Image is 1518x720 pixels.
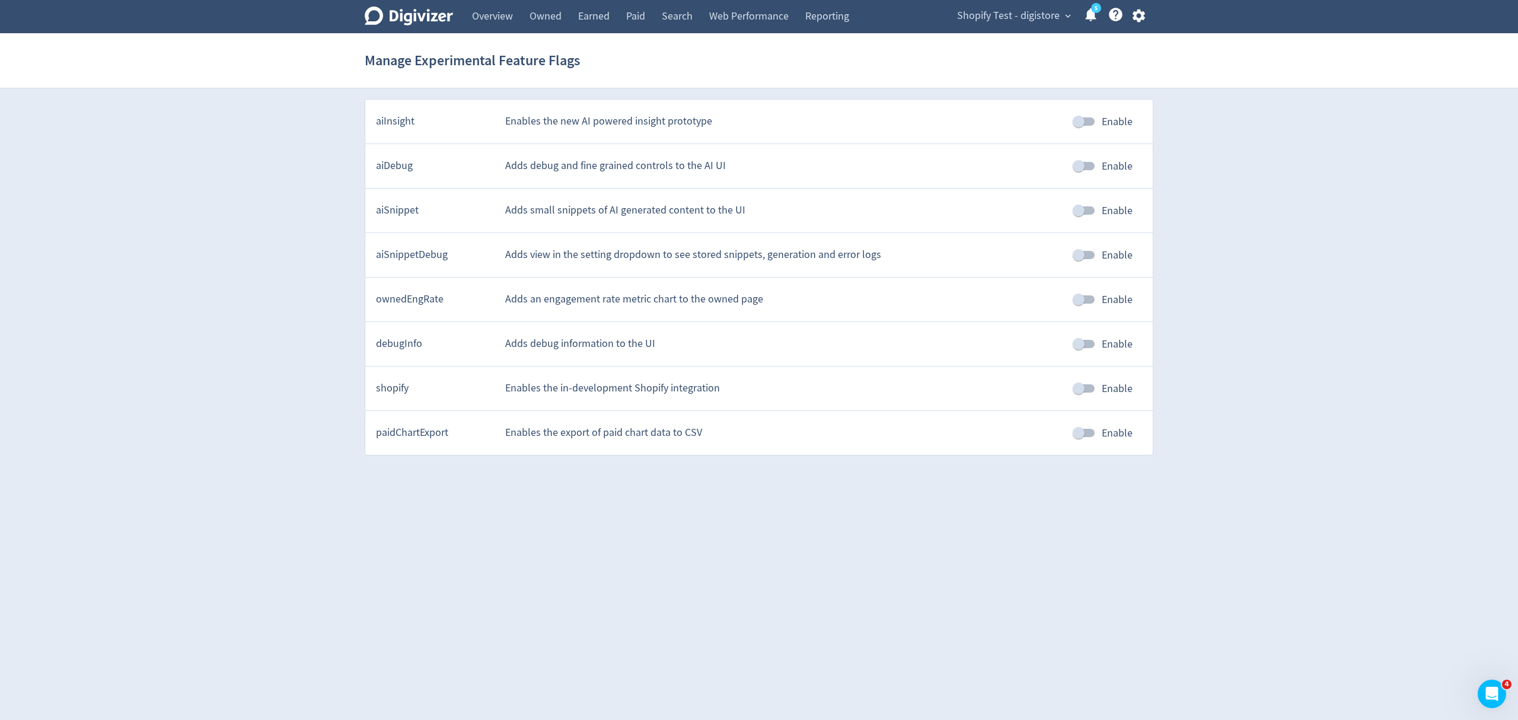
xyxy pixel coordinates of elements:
div: Enables the in-development Shopify integration [505,381,1063,396]
span: Enable [1102,336,1133,352]
span: Shopify Test - digistore [957,7,1060,26]
a: 5 [1091,3,1101,13]
div: Adds debug information to the UI [505,336,1063,351]
span: Enable [1102,381,1133,397]
div: aiSnippet [376,203,495,218]
div: ownedEngRate [376,292,495,307]
h1: Manage Experimental Feature Flags [365,42,580,79]
span: Enable [1102,425,1133,441]
span: Enable [1102,247,1133,263]
div: aiInsight [376,114,495,129]
div: aiDebug [376,158,495,173]
div: Adds small snippets of AI generated content to the UI [505,203,1063,218]
div: shopify [376,381,495,396]
div: Enables the new AI powered insight prototype [505,114,1063,129]
div: aiSnippetDebug [376,247,495,262]
div: Adds debug and fine grained controls to the AI UI [505,158,1063,173]
span: expand_more [1063,11,1073,21]
text: 5 [1095,4,1098,12]
span: 4 [1502,680,1511,689]
div: Adds an engagement rate metric chart to the owned page [505,292,1063,307]
div: Enables the export of paid chart data to CSV [505,425,1063,440]
div: Adds view in the setting dropdown to see stored snippets, generation and error logs [505,247,1063,262]
div: paidChartExport [376,425,495,440]
button: Shopify Test - digistore [953,7,1074,26]
span: Enable [1102,203,1133,219]
iframe: Intercom live chat [1478,680,1506,708]
span: Enable [1102,292,1133,308]
div: debugInfo [376,336,495,351]
span: Enable [1102,158,1133,174]
span: Enable [1102,114,1133,130]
